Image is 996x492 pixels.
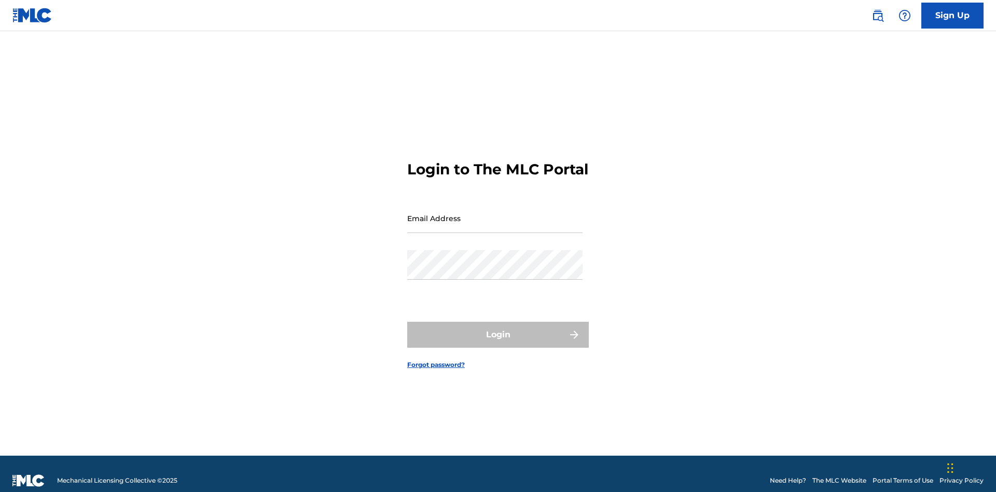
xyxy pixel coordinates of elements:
img: search [872,9,884,22]
a: Forgot password? [407,360,465,370]
div: Drag [947,453,953,484]
span: Mechanical Licensing Collective © 2025 [57,476,177,485]
a: Public Search [867,5,888,26]
h3: Login to The MLC Portal [407,160,588,179]
div: Help [894,5,915,26]
img: logo [12,474,45,487]
a: Privacy Policy [939,476,984,485]
a: Sign Up [921,3,984,29]
img: MLC Logo [12,8,52,23]
a: Need Help? [770,476,806,485]
a: The MLC Website [812,476,866,485]
iframe: Chat Widget [944,442,996,492]
img: help [898,9,911,22]
a: Portal Terms of Use [873,476,933,485]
